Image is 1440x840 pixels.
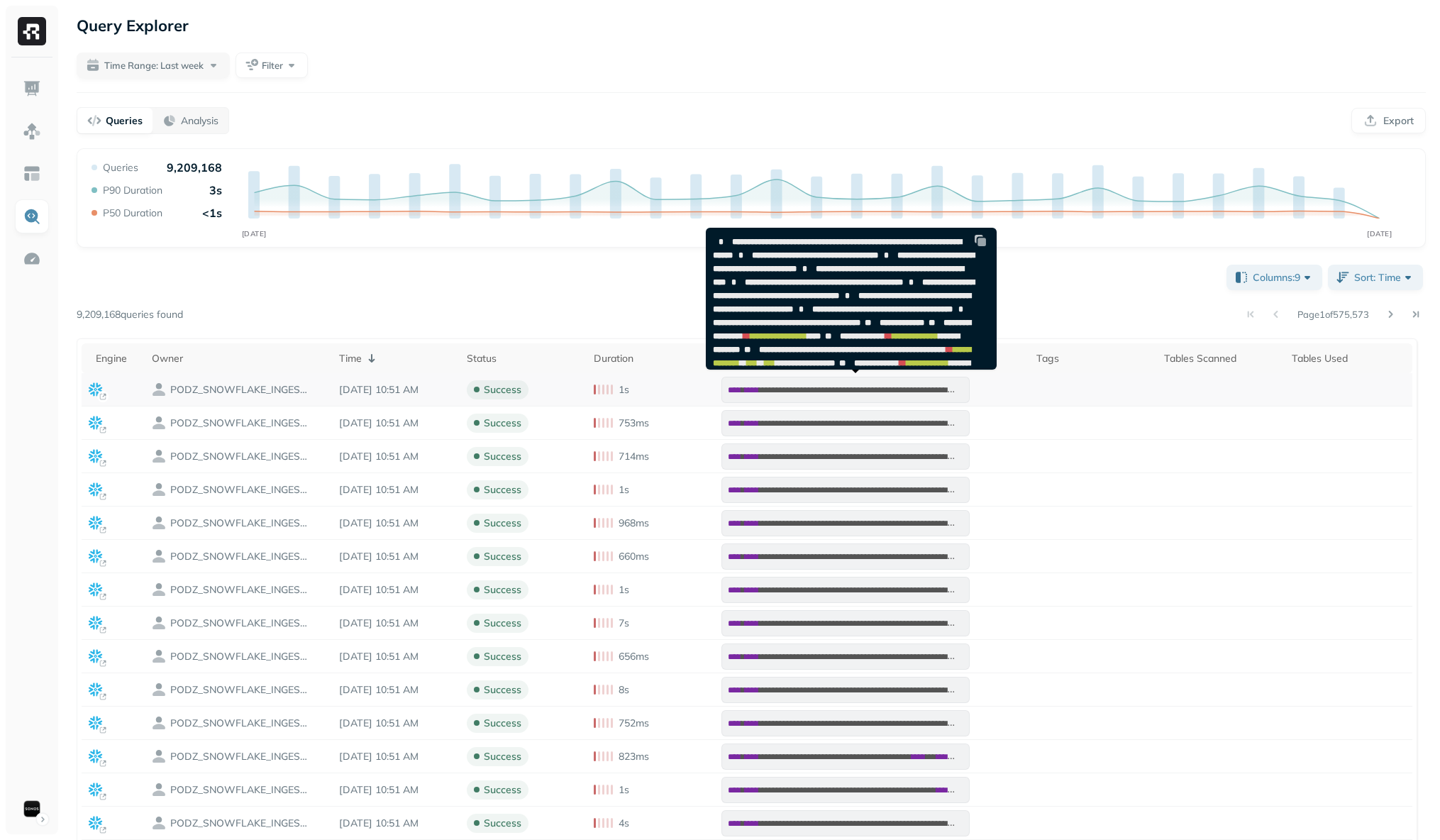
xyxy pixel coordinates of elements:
[619,483,629,497] p: 1s
[1226,265,1322,290] button: Columns:9
[339,516,453,530] p: Oct 9, 2025 10:51 AM
[484,550,521,563] p: success
[106,114,143,128] p: Queries
[170,516,312,530] p: PODZ_SNOWFLAKE_INGESTION_PROCESSOR
[170,416,312,430] p: PODZ_SNOWFLAKE_INGESTION_PROCESSOR
[23,207,41,226] img: Query Explorer
[484,650,521,663] p: success
[23,250,41,268] img: Optimization
[619,416,649,430] p: 753ms
[170,717,312,730] p: PODZ_SNOWFLAKE_INGESTION_PROCESSOR
[22,799,42,819] img: Sonos
[170,783,312,797] p: PODZ_SNOWFLAKE_INGESTION_PROCESSOR
[484,383,521,397] p: success
[1328,265,1423,290] button: Sort: Time
[1253,270,1314,284] span: Columns: 9
[619,583,629,597] p: 1s
[619,383,629,397] p: 1s
[484,750,521,763] p: success
[262,59,283,72] span: Filter
[181,114,218,128] p: Analysis
[1297,308,1369,321] p: Page 1 of 575,573
[339,650,453,663] p: Oct 9, 2025 10:51 AM
[23,122,41,140] img: Assets
[77,52,230,78] button: Time Range: Last week
[339,416,453,430] p: Oct 9, 2025 10:51 AM
[619,750,649,763] p: 823ms
[170,617,312,630] p: PODZ_SNOWFLAKE_INGESTION_PROCESSOR
[152,352,325,365] div: Owner
[484,717,521,730] p: success
[1164,352,1278,365] div: Tables Scanned
[619,650,649,663] p: 656ms
[467,352,580,365] div: Status
[103,184,162,197] p: P90 Duration
[104,59,204,72] span: Time Range: Last week
[339,483,453,497] p: Oct 9, 2025 10:51 AM
[170,650,312,663] p: PODZ_SNOWFLAKE_INGESTION_PROCESSOR
[1367,229,1392,238] tspan: [DATE]
[170,817,312,830] p: PODZ_SNOWFLAKE_INGESTION_PROCESSOR
[619,783,629,797] p: 1s
[1292,352,1405,365] div: Tables Used
[594,352,707,365] div: Duration
[484,416,521,430] p: success
[339,617,453,630] p: Oct 9, 2025 10:51 AM
[484,516,521,530] p: success
[1351,108,1426,133] button: Export
[339,450,453,463] p: Oct 9, 2025 10:51 AM
[619,516,649,530] p: 968ms
[484,483,521,497] p: success
[339,750,453,763] p: Oct 9, 2025 10:51 AM
[242,229,267,238] tspan: [DATE]
[170,550,312,563] p: PODZ_SNOWFLAKE_INGESTION_PROCESSOR
[1354,270,1415,284] span: Sort: Time
[170,483,312,497] p: PODZ_SNOWFLAKE_INGESTION_PROCESSOR
[209,183,222,197] p: 3s
[619,550,649,563] p: 660ms
[484,450,521,463] p: success
[339,683,453,697] p: Oct 9, 2025 10:51 AM
[339,550,453,563] p: Oct 9, 2025 10:51 AM
[77,308,183,321] p: 9,209,168 queries found
[170,683,312,697] p: PODZ_SNOWFLAKE_INGESTION_PROCESSOR
[103,206,162,220] p: P50 Duration
[96,352,138,365] div: Engine
[170,383,312,397] p: PODZ_SNOWFLAKE_INGESTION_PROCESSOR
[339,583,453,597] p: Oct 9, 2025 10:51 AM
[619,817,629,830] p: 4s
[23,79,41,98] img: Dashboard
[339,783,453,797] p: Oct 9, 2025 10:51 AM
[484,817,521,830] p: success
[18,17,46,45] img: Ryft
[23,165,41,183] img: Asset Explorer
[103,161,138,175] p: Queries
[167,160,222,175] p: 9,209,168
[170,450,312,463] p: PODZ_SNOWFLAKE_INGESTION_PROCESSOR
[236,52,308,78] button: Filter
[170,583,312,597] p: PODZ_SNOWFLAKE_INGESTION_PROCESSOR
[339,350,453,367] div: Time
[1036,352,1150,365] div: Tags
[619,683,629,697] p: 8s
[484,617,521,630] p: success
[619,617,629,630] p: 7s
[484,683,521,697] p: success
[339,383,453,397] p: Oct 9, 2025 10:51 AM
[77,13,189,38] p: Query Explorer
[484,583,521,597] p: success
[484,783,521,797] p: success
[339,817,453,830] p: Oct 9, 2025 10:51 AM
[202,206,222,220] p: <1s
[339,717,453,730] p: Oct 9, 2025 10:51 AM
[619,450,649,463] p: 714ms
[619,717,649,730] p: 752ms
[170,750,312,763] p: PODZ_SNOWFLAKE_INGESTION_PROCESSOR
